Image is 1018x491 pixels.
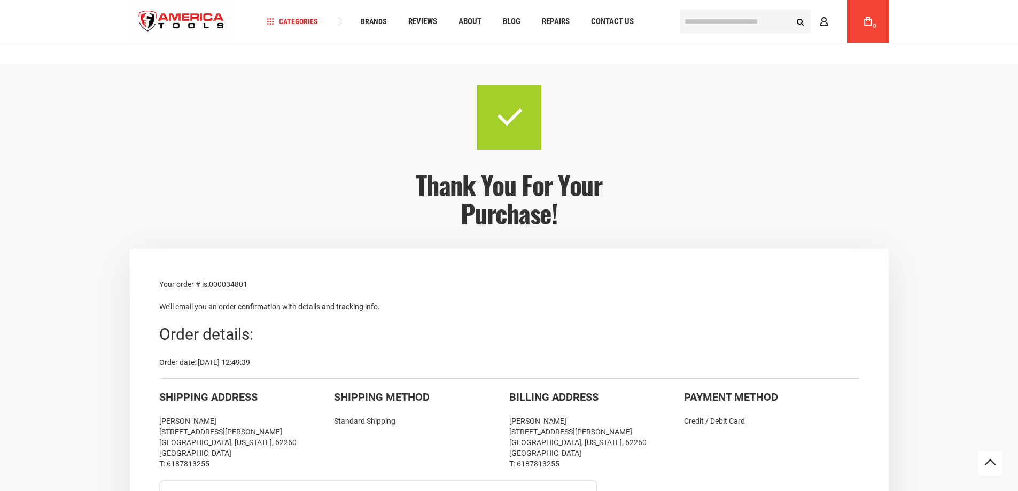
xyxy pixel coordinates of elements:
a: Blog [498,14,525,29]
span: Brands [361,18,387,25]
span: 0 [873,23,876,29]
div: Credit / Debit Card [684,416,859,426]
a: Brands [356,14,392,29]
a: Contact Us [586,14,639,29]
a: store logo [130,2,234,42]
span: 000034801 [209,280,247,289]
span: Blog [503,18,520,26]
span: Categories [267,18,318,25]
div: Payment Method [684,389,859,405]
div: Shipping Address [159,389,335,405]
button: Search [790,11,811,32]
a: Categories [262,14,323,29]
div: Shipping Method [334,389,509,405]
div: Standard Shipping [334,416,509,426]
a: About [454,14,486,29]
span: Reviews [408,18,437,26]
div: Billing Address [509,389,685,405]
span: Repairs [542,18,570,26]
span: About [459,18,481,26]
span: Thank you for your purchase! [416,166,602,232]
span: Contact Us [591,18,634,26]
div: [PERSON_NAME] [STREET_ADDRESS][PERSON_NAME] [GEOGRAPHIC_DATA], [US_STATE], 62260 [GEOGRAPHIC_DATA... [509,416,685,469]
div: Order date: [DATE] 12:49:39 [159,357,859,368]
div: Order details: [159,323,859,346]
p: We'll email you an order confirmation with details and tracking info. [159,301,859,313]
a: Reviews [403,14,442,29]
p: Your order # is: [159,278,859,290]
a: Repairs [537,14,574,29]
div: [PERSON_NAME] [STREET_ADDRESS][PERSON_NAME] [GEOGRAPHIC_DATA], [US_STATE], 62260 [GEOGRAPHIC_DATA... [159,416,335,469]
img: America Tools [130,2,234,42]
